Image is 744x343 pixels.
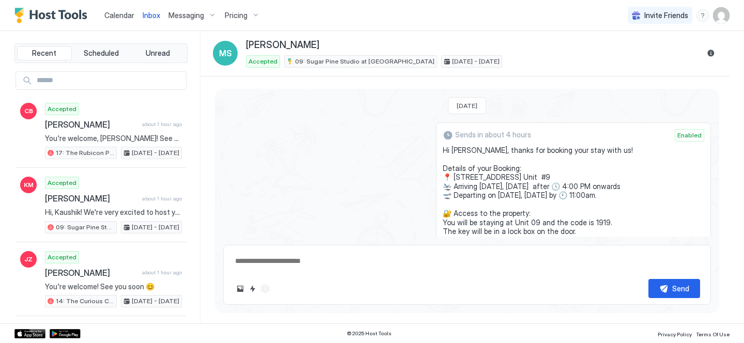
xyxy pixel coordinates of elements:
[14,329,45,338] a: App Store
[130,46,185,60] button: Unread
[142,121,182,128] span: about 1 hour ago
[17,46,72,60] button: Recent
[132,297,179,306] span: [DATE] - [DATE]
[45,119,138,130] span: [PERSON_NAME]
[644,11,688,20] span: Invite Friends
[104,11,134,20] span: Calendar
[48,104,76,114] span: Accepted
[452,57,500,66] span: [DATE] - [DATE]
[142,195,182,202] span: about 1 hour ago
[45,208,182,217] span: Hi, Kaushik! We're very excited to host you 🙌 we are so sure that you're going to enjoy your time...
[168,11,204,20] span: Messaging
[84,49,119,58] span: Scheduled
[696,331,730,337] span: Terms Of Use
[14,43,188,63] div: tab-group
[658,331,692,337] span: Privacy Policy
[56,148,114,158] span: 17: The Rubicon Pet Friendly Studio
[234,283,246,295] button: Upload image
[132,223,179,232] span: [DATE] - [DATE]
[104,10,134,21] a: Calendar
[45,193,138,204] span: [PERSON_NAME]
[677,131,702,140] span: Enabled
[32,49,56,58] span: Recent
[443,146,704,326] span: Hi [PERSON_NAME], thanks for booking your stay with us! Details of your Booking: 📍 [STREET_ADDRES...
[56,223,114,232] span: 09: Sugar Pine Studio at [GEOGRAPHIC_DATA]
[705,47,717,59] button: Reservation information
[33,72,186,89] input: Input Field
[713,7,730,24] div: User profile
[143,11,160,20] span: Inbox
[295,57,435,66] span: 09: Sugar Pine Studio at [GEOGRAPHIC_DATA]
[455,130,531,139] span: Sends in about 4 hours
[246,39,319,51] span: [PERSON_NAME]
[219,47,232,59] span: MS
[14,8,92,23] a: Host Tools Logo
[74,46,129,60] button: Scheduled
[246,283,259,295] button: Quick reply
[457,102,477,110] span: [DATE]
[48,178,76,188] span: Accepted
[347,330,392,337] span: © 2025 Host Tools
[132,148,179,158] span: [DATE] - [DATE]
[48,253,76,262] span: Accepted
[24,255,33,264] span: JZ
[45,268,138,278] span: [PERSON_NAME]
[142,269,182,276] span: about 1 hour ago
[696,9,709,22] div: menu
[225,11,247,20] span: Pricing
[143,10,160,21] a: Inbox
[50,329,81,338] a: Google Play Store
[249,57,277,66] span: Accepted
[56,297,114,306] span: 14: The Curious Cub Pet Friendly Studio
[45,134,182,143] span: You're welcome, [PERSON_NAME]! See you soon 😊
[696,328,730,339] a: Terms Of Use
[146,49,170,58] span: Unread
[658,328,692,339] a: Privacy Policy
[45,282,182,291] span: You're welcome! See you soon 😊
[24,106,33,116] span: CB
[648,279,700,298] button: Send
[24,180,34,190] span: KM
[672,283,689,294] div: Send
